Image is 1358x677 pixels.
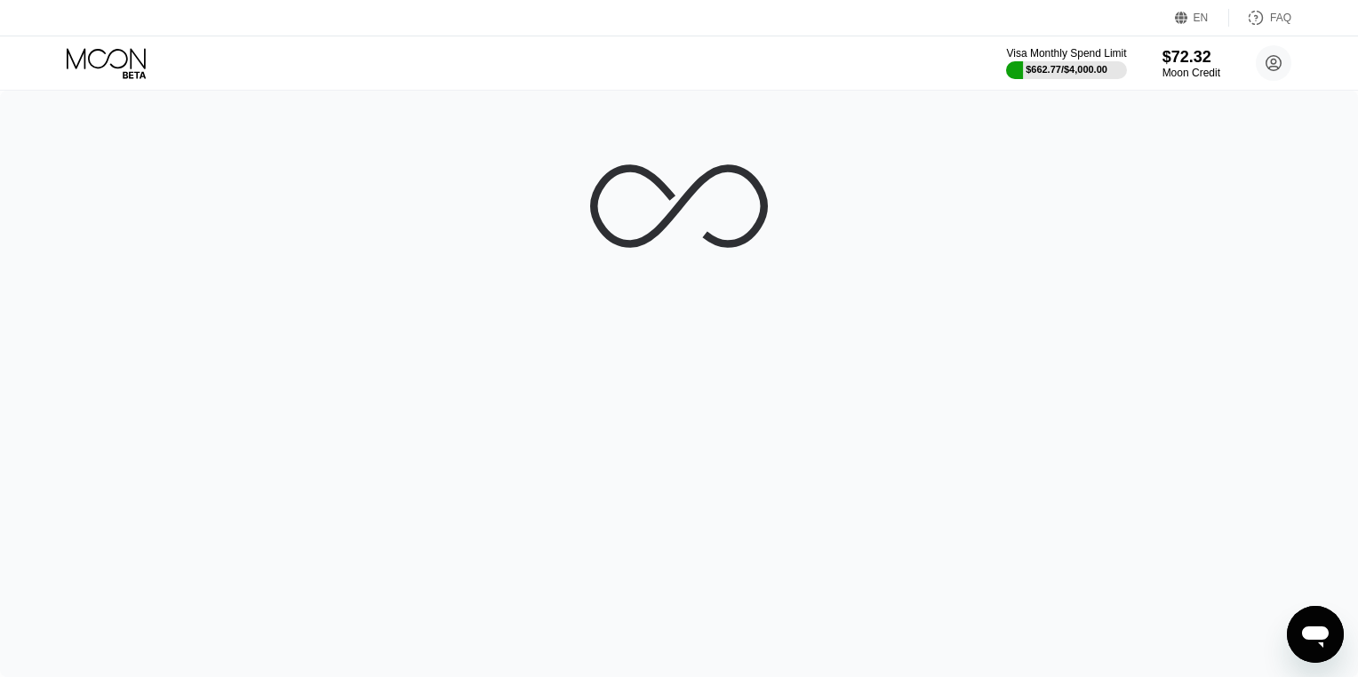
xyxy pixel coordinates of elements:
[1006,47,1126,60] div: Visa Monthly Spend Limit
[1194,12,1209,24] div: EN
[1162,48,1220,67] div: $72.32
[1229,9,1291,27] div: FAQ
[1006,47,1126,79] div: Visa Monthly Spend Limit$662.77/$4,000.00
[1026,64,1107,75] div: $662.77 / $4,000.00
[1162,67,1220,79] div: Moon Credit
[1270,12,1291,24] div: FAQ
[1287,606,1344,663] iframe: Button to launch messaging window
[1162,48,1220,79] div: $72.32Moon Credit
[1175,9,1229,27] div: EN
